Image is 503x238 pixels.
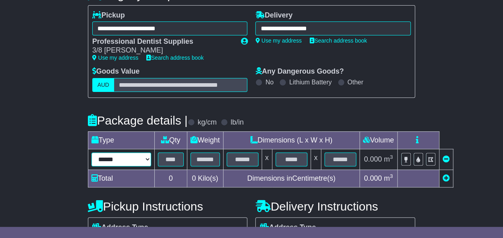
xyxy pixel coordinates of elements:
[390,154,393,160] sup: 3
[223,170,359,187] td: Dimensions in Centimetre(s)
[443,174,450,182] a: Add new item
[262,149,272,170] td: x
[92,67,140,76] label: Goods Value
[223,131,359,149] td: Dimensions (L x W x H)
[92,78,115,92] label: AUD
[92,55,138,61] a: Use my address
[92,37,233,46] div: Professional Dentist Supplies
[364,155,382,163] span: 0.000
[231,118,244,127] label: lb/in
[364,174,382,182] span: 0.000
[92,46,233,55] div: 3/8 [PERSON_NAME]
[443,155,450,163] a: Remove this item
[154,170,187,187] td: 0
[359,131,397,149] td: Volume
[146,55,204,61] a: Search address book
[348,78,363,86] label: Other
[198,118,217,127] label: kg/cm
[384,155,393,163] span: m
[384,174,393,182] span: m
[255,67,344,76] label: Any Dangerous Goods?
[255,200,415,213] h4: Delivery Instructions
[88,114,188,127] h4: Package details |
[154,131,187,149] td: Qty
[192,174,196,182] span: 0
[311,149,321,170] td: x
[187,170,223,187] td: Kilo(s)
[260,223,316,232] label: Address Type
[92,11,125,20] label: Pickup
[88,170,154,187] td: Total
[310,37,367,44] a: Search address book
[255,37,301,44] a: Use my address
[187,131,223,149] td: Weight
[265,78,273,86] label: No
[88,200,248,213] h4: Pickup Instructions
[390,173,393,179] sup: 3
[88,131,154,149] td: Type
[92,223,148,232] label: Address Type
[255,11,292,20] label: Delivery
[289,78,332,86] label: Lithium Battery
